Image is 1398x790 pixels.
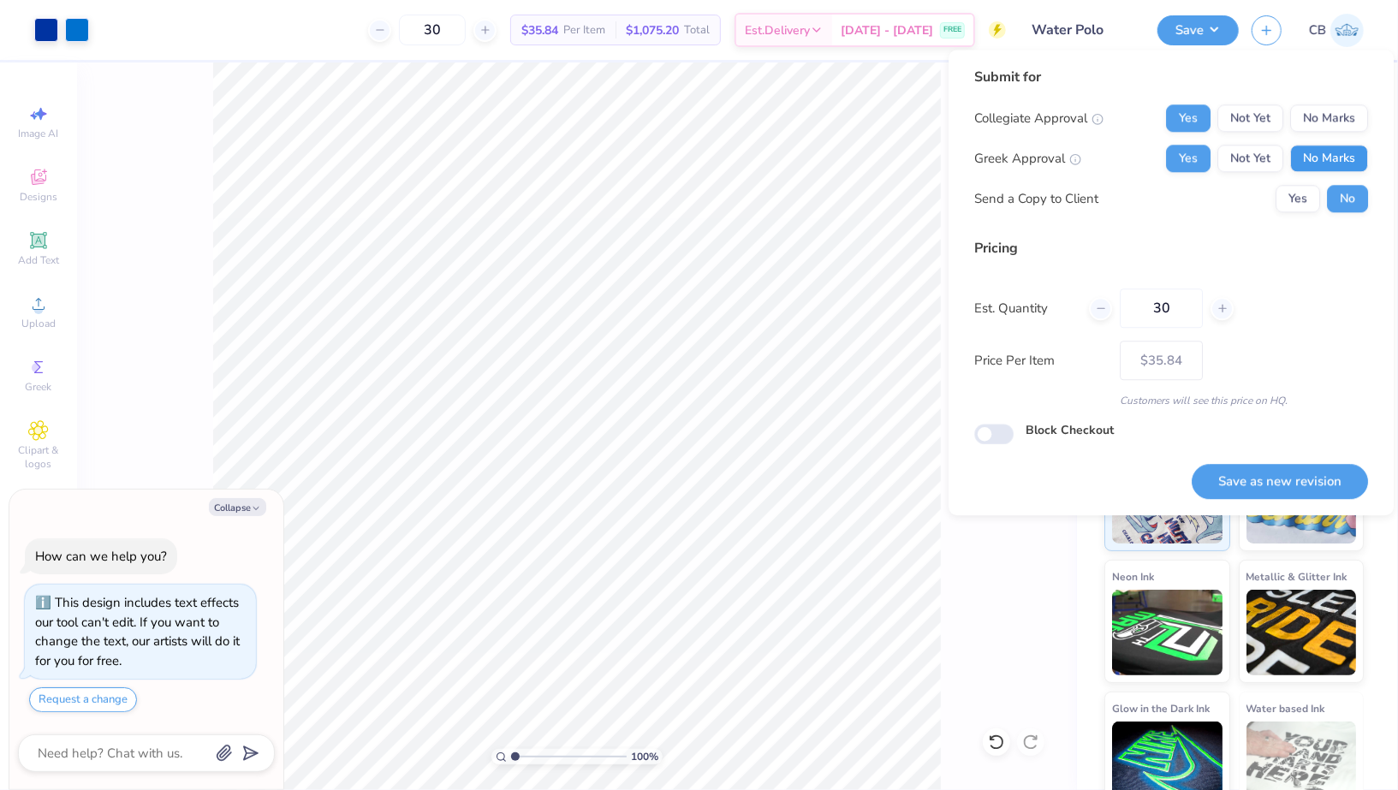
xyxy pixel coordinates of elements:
[26,380,52,394] span: Greek
[399,15,466,45] input: – –
[1327,185,1368,212] button: No
[19,127,59,140] span: Image AI
[1112,590,1223,675] img: Neon Ink
[943,24,961,36] span: FREE
[1166,104,1211,132] button: Yes
[974,189,1098,209] div: Send a Copy to Client
[21,317,56,330] span: Upload
[1157,15,1239,45] button: Save
[1309,21,1326,40] span: CB
[626,21,679,39] span: $1,075.20
[631,749,658,764] span: 100 %
[1112,567,1154,585] span: Neon Ink
[1290,104,1368,132] button: No Marks
[974,149,1081,169] div: Greek Approval
[1276,185,1320,212] button: Yes
[1246,590,1357,675] img: Metallic & Glitter Ink
[35,594,240,669] div: This design includes text effects our tool can't edit. If you want to change the text, our artist...
[974,351,1107,371] label: Price Per Item
[1246,567,1347,585] span: Metallic & Glitter Ink
[745,21,810,39] span: Est. Delivery
[1166,145,1211,172] button: Yes
[209,498,266,516] button: Collapse
[20,190,57,204] span: Designs
[841,21,933,39] span: [DATE] - [DATE]
[18,253,59,267] span: Add Text
[9,443,68,471] span: Clipart & logos
[521,21,558,39] span: $35.84
[974,299,1076,318] label: Est. Quantity
[974,109,1104,128] div: Collegiate Approval
[684,21,710,39] span: Total
[1019,13,1145,47] input: Untitled Design
[1217,145,1283,172] button: Not Yet
[1290,145,1368,172] button: No Marks
[1192,464,1368,499] button: Save as new revision
[1217,104,1283,132] button: Not Yet
[974,393,1368,408] div: Customers will see this price on HQ.
[1330,14,1364,47] img: Chhavi Bansal
[563,21,605,39] span: Per Item
[29,687,137,712] button: Request a change
[1112,699,1210,717] span: Glow in the Dark Ink
[1026,421,1114,439] label: Block Checkout
[1246,699,1325,717] span: Water based Ink
[974,238,1368,258] div: Pricing
[35,548,167,565] div: How can we help you?
[1120,288,1203,328] input: – –
[974,67,1368,87] div: Submit for
[1309,14,1364,47] a: CB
